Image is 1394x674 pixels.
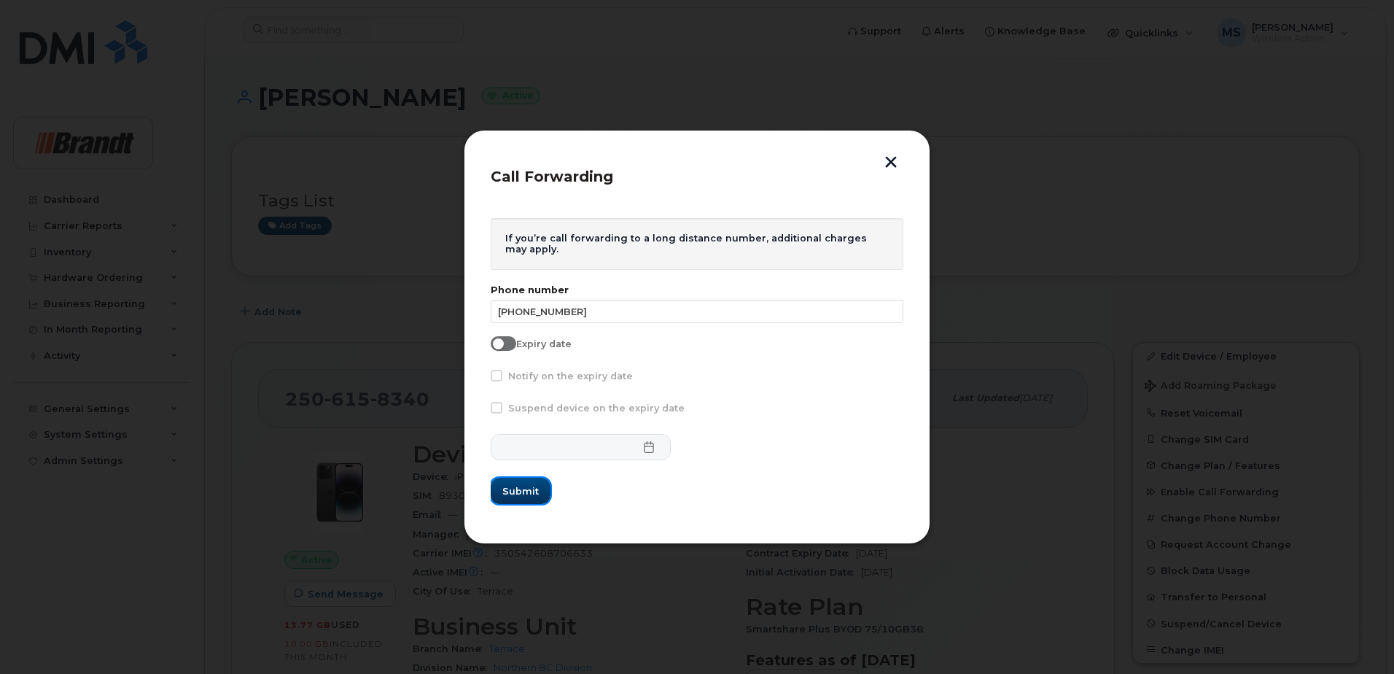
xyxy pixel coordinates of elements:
input: Expiry date [491,336,502,348]
div: If you’re call forwarding to a long distance number, additional charges may apply. [491,218,903,270]
span: Expiry date [516,338,572,349]
label: Phone number [491,284,903,295]
button: Submit [491,478,550,504]
input: e.g. 825-555-1234 [491,300,903,323]
span: Call Forwarding [491,168,613,185]
span: Submit [502,484,539,498]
